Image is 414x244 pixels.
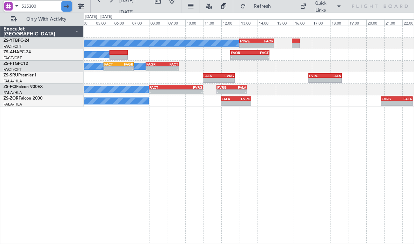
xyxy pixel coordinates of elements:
[294,19,312,26] div: 16:00
[258,19,276,26] div: 14:00
[203,78,219,82] div: -
[222,101,236,106] div: -
[76,19,95,26] div: 04:00
[366,19,385,26] div: 20:00
[4,96,42,101] a: ZS-ZORFalcon 2000
[203,74,219,78] div: FALA
[231,50,250,55] div: FAOR
[146,62,162,66] div: FAGR
[250,50,269,55] div: FACT
[119,67,133,71] div: -
[232,90,246,94] div: -
[330,19,348,26] div: 18:00
[167,19,185,26] div: 09:00
[149,85,176,89] div: FACT
[236,101,251,106] div: -
[185,19,203,26] div: 10:00
[384,19,402,26] div: 21:00
[240,43,257,48] div: -
[382,101,397,106] div: -
[4,85,16,89] span: ZS-FCI
[4,55,22,61] a: FACT/CPT
[4,50,31,54] a: ZS-AHAPC-24
[222,97,236,101] div: FALA
[325,78,341,82] div: -
[240,19,258,26] div: 13:00
[104,62,119,66] div: FACT
[325,74,341,78] div: FALA
[236,97,251,101] div: FVRG
[4,73,36,77] a: ZS-SRUPremier I
[4,73,18,77] span: ZS-SRU
[250,55,269,59] div: -
[217,90,232,94] div: -
[113,19,131,26] div: 06:00
[276,19,294,26] div: 15:00
[4,62,28,66] a: ZS-FTGPC12
[21,1,62,12] input: Trip Number
[221,19,240,26] div: 12:00
[149,90,176,94] div: -
[217,85,232,89] div: FVRG
[4,50,19,54] span: ZS-AHA
[119,62,133,66] div: FAGR
[312,19,330,26] div: 17:00
[4,96,19,101] span: ZS-ZOR
[203,19,221,26] div: 11:00
[219,74,234,78] div: FVRG
[85,14,112,20] div: [DATE] - [DATE]
[397,101,412,106] div: -
[240,39,257,43] div: FYWE
[309,74,325,78] div: FVRG
[18,17,74,22] span: Only With Activity
[231,55,250,59] div: -
[146,67,162,71] div: -
[232,85,246,89] div: FALA
[309,78,325,82] div: -
[397,97,412,101] div: FALA
[176,85,202,89] div: FVRG
[237,1,279,12] button: Refresh
[95,19,113,26] div: 05:00
[149,19,167,26] div: 08:00
[131,19,149,26] div: 07:00
[4,39,18,43] span: ZS-YTB
[4,39,29,43] a: ZS-YTBPC-24
[162,67,179,71] div: -
[382,97,397,101] div: FVRG
[348,19,366,26] div: 19:00
[247,4,277,9] span: Refresh
[4,85,43,89] a: ZS-FCIFalcon 900EX
[4,90,22,95] a: FALA/HLA
[176,90,202,94] div: -
[162,62,179,66] div: FACT
[8,14,76,25] button: Only With Activity
[4,102,22,107] a: FALA/HLA
[104,67,119,71] div: -
[296,1,345,12] button: Quick Links
[256,39,273,43] div: FAOR
[4,62,18,66] span: ZS-FTG
[4,44,22,49] a: FACT/CPT
[4,79,22,84] a: FALA/HLA
[219,78,234,82] div: -
[4,67,22,72] a: FACT/CPT
[256,43,273,48] div: -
